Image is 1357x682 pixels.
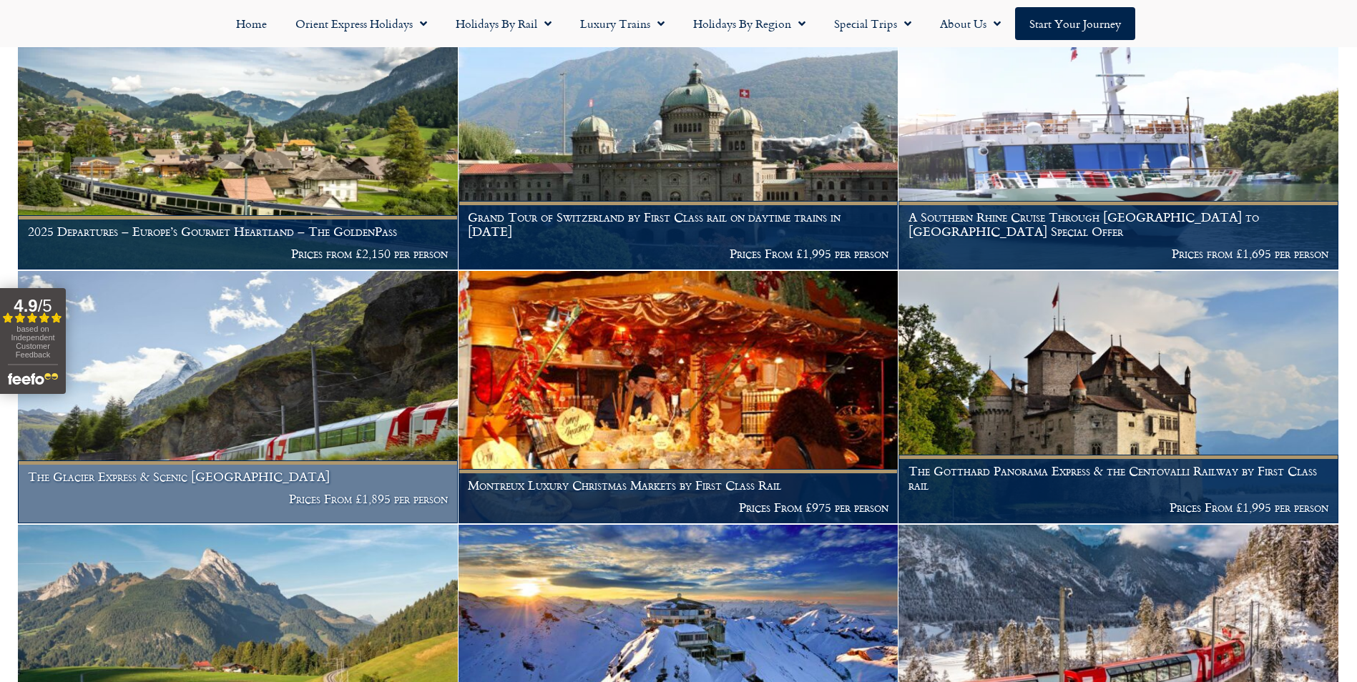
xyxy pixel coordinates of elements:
[898,17,1339,270] a: A Southern Rhine Cruise Through [GEOGRAPHIC_DATA] to [GEOGRAPHIC_DATA] Special Offer Prices from ...
[1015,7,1135,40] a: Start your Journey
[281,7,441,40] a: Orient Express Holidays
[908,247,1329,261] p: Prices from £1,695 per person
[468,478,888,493] h1: Montreux Luxury Christmas Markets by First Class Rail
[566,7,679,40] a: Luxury Trains
[908,210,1329,238] h1: A Southern Rhine Cruise Through [GEOGRAPHIC_DATA] to [GEOGRAPHIC_DATA] Special Offer
[898,271,1338,523] img: Chateau de Chillon Montreux
[18,17,459,270] a: 2025 Departures – Europe’s Gourmet Heartland – The GoldenPass Prices from £2,150 per person
[926,7,1015,40] a: About Us
[222,7,281,40] a: Home
[28,492,449,506] p: Prices From £1,895 per person
[898,271,1339,524] a: The Gotthard Panorama Express & the Centovalli Railway by First Class rail Prices From £1,995 per...
[468,210,888,238] h1: Grand Tour of Switzerland by First Class rail on daytime trains in [DATE]
[18,271,459,524] a: The Glacier Express & Scenic [GEOGRAPHIC_DATA] Prices From £1,895 per person
[908,500,1329,515] p: Prices From £1,995 per person
[28,247,449,261] p: Prices from £2,150 per person
[28,224,449,239] h1: 2025 Departures – Europe’s Gourmet Heartland – The GoldenPass
[908,464,1329,492] h1: The Gotthard Panorama Express & the Centovalli Railway by First Class rail
[679,7,820,40] a: Holidays by Region
[7,7,1350,40] nav: Menu
[28,470,449,484] h1: The Glacier Express & Scenic [GEOGRAPHIC_DATA]
[459,271,899,524] a: Montreux Luxury Christmas Markets by First Class Rail Prices From £975 per person
[459,17,899,270] a: Grand Tour of Switzerland by First Class rail on daytime trains in [DATE] Prices From £1,995 per ...
[468,247,888,261] p: Prices From £1,995 per person
[468,500,888,515] p: Prices From £975 per person
[441,7,566,40] a: Holidays by Rail
[820,7,926,40] a: Special Trips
